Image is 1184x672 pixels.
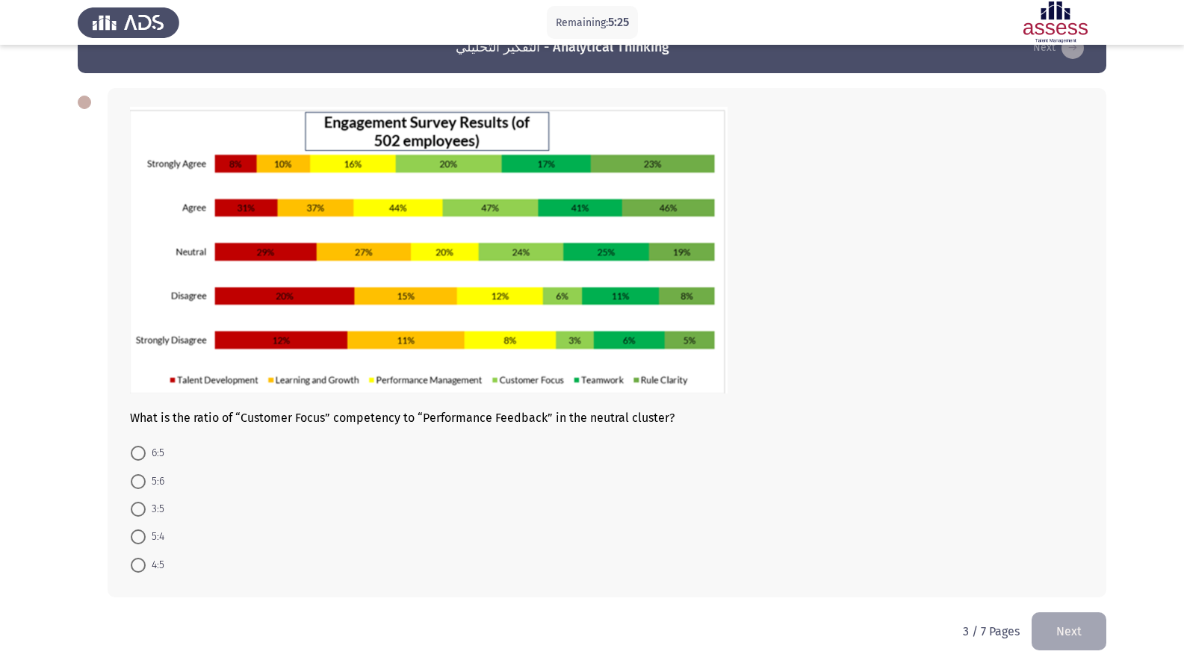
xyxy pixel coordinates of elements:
[608,15,629,29] span: 5:25
[78,1,179,43] img: Assess Talent Management logo
[963,624,1020,638] p: 3 / 7 Pages
[456,38,669,57] h3: التفكير التحليلي - Analytical Thinking
[146,556,164,574] span: 4:5
[146,473,164,491] span: 5:6
[1032,612,1106,650] button: load next page
[130,107,1084,425] div: What is the ratio of “Customer Focus” competency to “Performance Feedback” in the neutral cluster?
[146,444,164,462] span: 6:5
[146,500,164,518] span: 3:5
[1029,36,1088,60] button: load next page
[1005,1,1106,43] img: Assessment logo of Assessment En (Focus & 16PD)
[146,528,164,546] span: 5:4
[556,13,629,32] p: Remaining:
